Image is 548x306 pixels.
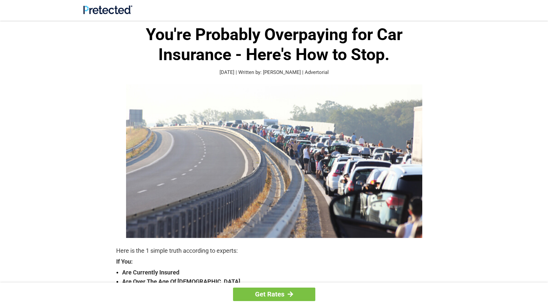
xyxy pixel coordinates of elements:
[116,69,432,76] p: [DATE] | Written by: [PERSON_NAME] | Advertorial
[83,9,132,15] a: Site Logo
[116,259,432,265] strong: If You:
[116,25,432,65] h1: You're Probably Overpaying for Car Insurance - Here's How to Stop.
[122,268,432,277] strong: Are Currently Insured
[83,5,132,14] img: Site Logo
[116,246,432,255] p: Here is the 1 simple truth according to experts:
[122,277,432,286] strong: Are Over The Age Of [DEMOGRAPHIC_DATA]
[233,288,315,301] a: Get Rates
